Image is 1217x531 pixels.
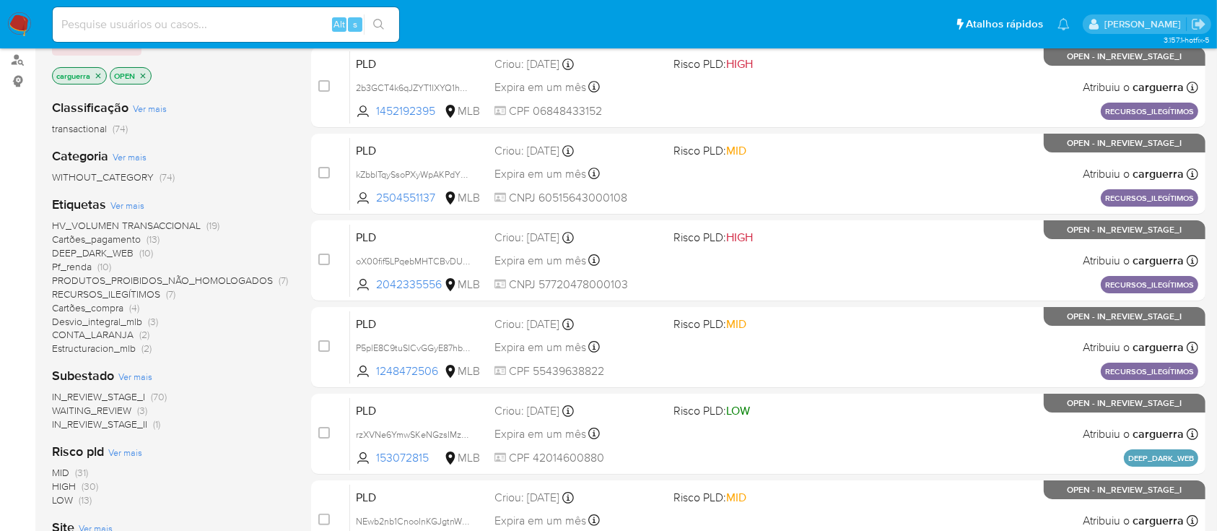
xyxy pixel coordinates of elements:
a: Sair [1191,17,1206,32]
input: Pesquise usuários ou casos... [53,15,399,34]
p: carlos.guerra@mercadopago.com.br [1104,17,1186,31]
span: 3.157.1-hotfix-5 [1164,34,1210,46]
button: search-icon [364,14,393,35]
a: Notificações [1057,18,1070,30]
span: Atalhos rápidos [966,17,1043,32]
span: s [353,17,357,31]
span: Alt [333,17,345,31]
